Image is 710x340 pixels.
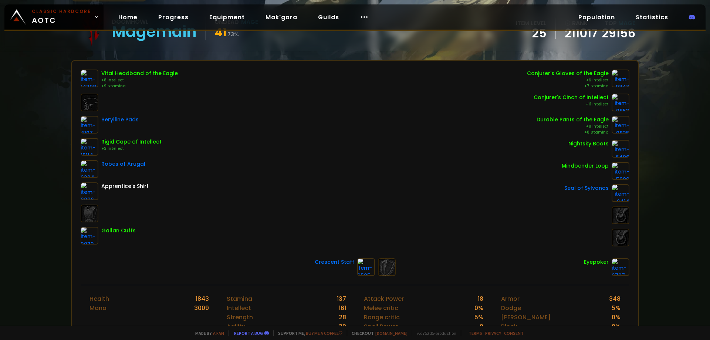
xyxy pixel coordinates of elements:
div: Armor [501,294,520,303]
img: item-14208 [81,70,98,87]
div: 0 [480,322,483,331]
a: 211017 [565,28,598,39]
a: Guilds [312,10,345,25]
a: Population [572,10,621,25]
div: 18 [478,294,483,303]
img: item-9848 [612,70,629,87]
div: 161 [339,303,346,313]
div: Berylline Pads [101,116,139,124]
div: +6 Intellect [527,77,609,83]
img: item-4197 [81,116,98,134]
img: item-6505 [357,258,375,276]
div: Health [89,294,109,303]
span: Made by [191,330,224,336]
div: Mana [89,303,106,313]
span: v. d752d5 - production [412,330,456,336]
img: item-5009 [612,162,629,180]
div: +7 Stamina [527,83,609,89]
a: Consent [504,330,524,336]
div: Melee critic [364,303,398,313]
img: item-6324 [81,160,98,178]
div: Apprentice's Shirt [101,182,149,190]
small: Classic Hardcore [32,8,91,15]
div: Dodge [501,303,521,313]
div: Seal of Sylvanas [564,184,609,192]
span: Checkout [347,330,408,336]
a: a fan [213,330,224,336]
div: Nightsky Boots [568,140,609,148]
a: Privacy [485,330,501,336]
div: Agility [227,322,245,331]
a: Mak'gora [260,10,303,25]
a: Buy me a coffee [306,330,342,336]
a: Home [112,10,143,25]
div: 5 % [612,303,621,313]
div: Eyepoker [584,258,609,266]
a: Progress [152,10,195,25]
div: Conjurer's Cinch of Intellect [534,94,609,101]
div: +9 Stamina [101,83,178,89]
div: +8 Stamina [537,129,609,135]
img: item-6414 [612,184,629,202]
div: +8 Intellect [537,124,609,129]
div: Robes of Arugal [101,160,145,168]
a: Report a bug [234,330,263,336]
div: Spell Power [364,322,398,331]
a: Terms [469,330,482,336]
div: Durable Pants of the Eagle [537,116,609,124]
img: item-6096 [81,182,98,200]
div: 28 [339,313,346,322]
div: 3009 [194,303,209,313]
span: Support me, [273,330,342,336]
img: item-6797 [612,258,629,276]
div: 30 [339,322,346,331]
div: Conjurer's Gloves of the Eagle [527,70,609,77]
div: +3 Intellect [101,146,162,152]
div: 5 % [474,313,483,322]
a: 29156 [602,25,635,41]
div: Stamina [227,294,252,303]
a: Classic HardcoreAOTC [4,4,104,30]
a: Equipment [203,10,251,25]
div: +11 Intellect [534,101,609,107]
div: 0 % [612,322,621,331]
div: 0 % [474,303,483,313]
img: item-9853 [612,94,629,111]
div: Strength [227,313,253,322]
div: 1843 [196,294,209,303]
div: +8 Intellect [101,77,178,83]
img: item-2032 [81,227,98,245]
span: 41 [215,24,227,40]
div: Magemain [112,26,197,37]
div: 348 [609,294,621,303]
a: Statistics [630,10,674,25]
div: Mindbender Loop [562,162,609,170]
div: 0 % [612,313,621,322]
div: Crescent Staff [315,258,354,266]
img: item-15114 [81,138,98,156]
div: Gallan Cuffs [101,227,136,235]
div: Block [501,322,517,331]
a: [DOMAIN_NAME] [375,330,408,336]
div: 137 [337,294,346,303]
div: 25 [516,28,547,39]
div: [PERSON_NAME] [501,313,551,322]
div: Attack Power [364,294,404,303]
img: item-6406 [612,140,629,158]
div: Rigid Cape of Intellect [101,138,162,146]
div: Intellect [227,303,251,313]
small: 73 % [227,31,239,38]
div: Range critic [364,313,400,322]
span: AOTC [32,8,91,26]
div: Vital Headband of the Eagle [101,70,178,77]
img: item-9825 [612,116,629,134]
